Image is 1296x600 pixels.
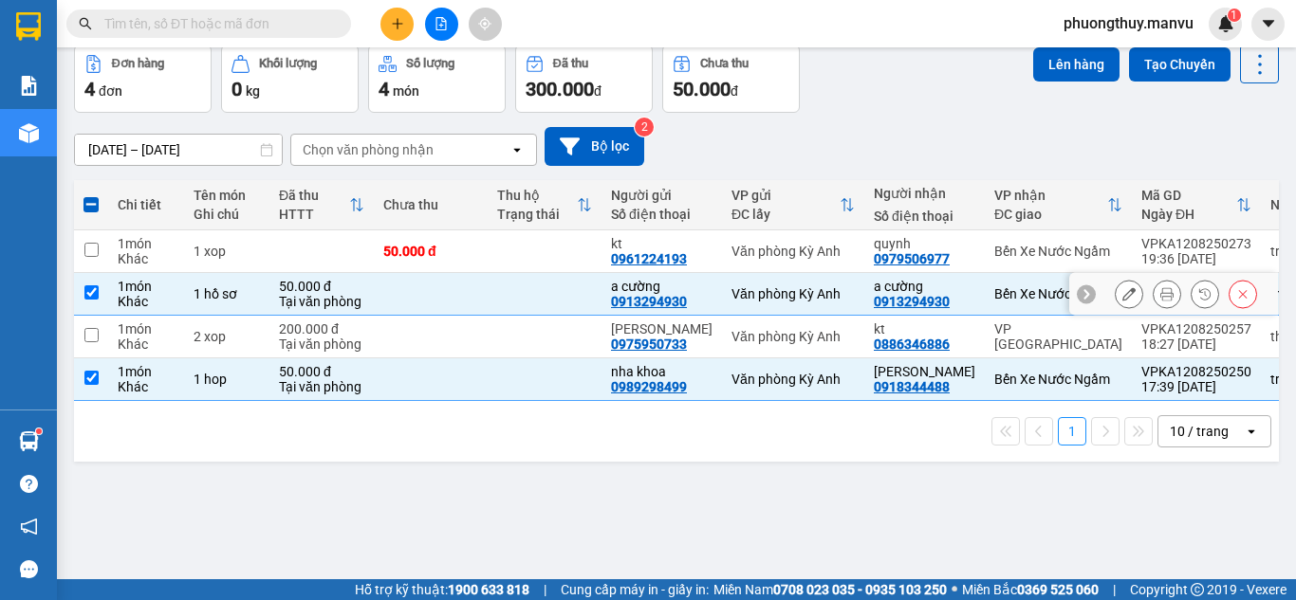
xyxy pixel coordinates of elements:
span: message [20,560,38,578]
div: Chi tiết [118,197,175,212]
img: solution-icon [19,76,39,96]
div: 1 món [118,279,175,294]
div: kt [611,236,713,251]
svg: open [1244,424,1259,439]
input: Select a date range. [75,135,282,165]
div: Số điện thoại [874,209,975,224]
div: 0913294930 [874,294,950,309]
div: nha khoa [611,364,713,379]
div: Văn phòng Kỳ Anh [731,286,855,301]
input: Tìm tên, số ĐT hoặc mã đơn [104,13,328,34]
div: ĐC giao [994,207,1107,222]
span: 50.000 [673,78,731,100]
div: 1 món [118,321,175,336]
div: 1 món [118,236,175,251]
button: Tạo Chuyến [1129,47,1231,82]
button: Khối lượng0kg [221,45,359,113]
div: Văn phòng Kỳ Anh [731,329,855,344]
th: Toggle SortBy [985,180,1132,230]
div: 50.000 đ [383,244,478,259]
th: Toggle SortBy [722,180,864,230]
span: 300.000 [526,78,594,100]
button: 1 [1058,417,1086,445]
div: VP nhận [994,188,1107,203]
th: Toggle SortBy [488,180,602,230]
button: Số lượng4món [368,45,506,113]
div: 2 xop [194,329,260,344]
div: VPKA1208250273 [1141,236,1251,251]
div: Người nhận [874,186,975,201]
div: 10 / trang [1170,422,1229,441]
button: Lên hàng [1033,47,1120,82]
div: VPKA1208250257 [1141,321,1251,336]
span: | [1113,579,1116,600]
sup: 2 [635,118,654,136]
span: Miền Nam [713,579,947,600]
img: warehouse-icon [19,123,39,143]
span: notification [20,518,38,536]
span: caret-down [1260,15,1277,32]
div: 1 hồ sơ [194,286,260,301]
strong: 1900 633 818 [448,582,529,597]
span: plus [391,17,404,30]
img: icon-new-feature [1217,15,1234,32]
div: Khác [118,294,175,309]
sup: 1 [1228,9,1241,22]
div: VPKA1208250250 [1141,364,1251,379]
div: oạnh [611,321,713,336]
div: 50.000 đ [279,279,364,294]
span: Miền Bắc [962,579,1099,600]
div: Văn phòng Kỳ Anh [731,244,855,259]
div: 17:39 [DATE] [1141,379,1251,394]
button: Đã thu300.000đ [515,45,653,113]
div: Trạng thái [497,207,577,222]
div: VP gửi [731,188,840,203]
div: a cường [874,279,975,294]
div: 0913294930 [611,294,687,309]
div: Khác [118,379,175,394]
button: Chưa thu50.000đ [662,45,800,113]
span: | [544,579,546,600]
div: Mã GD [1141,188,1236,203]
span: đ [594,83,602,99]
button: caret-down [1251,8,1285,41]
div: kt [874,321,975,336]
div: 50.000 đ [279,364,364,379]
div: Số lượng [406,57,454,70]
div: Thu hộ [497,188,577,203]
span: ⚪️ [952,586,957,593]
div: ĐC lấy [731,207,840,222]
sup: 1 [36,428,42,434]
div: Chưa thu [383,197,478,212]
button: aim [469,8,502,41]
div: Ngày ĐH [1141,207,1236,222]
div: HTTT [279,207,349,222]
span: aim [478,17,491,30]
span: 4 [379,78,389,100]
div: Người gửi [611,188,713,203]
div: quynh [874,236,975,251]
th: Toggle SortBy [269,180,374,230]
button: file-add [425,8,458,41]
div: 200.000 đ [279,321,364,336]
div: 1 hop [194,372,260,387]
div: Văn phòng Kỳ Anh [731,372,855,387]
span: file-add [435,17,448,30]
span: Cung cấp máy in - giấy in: [561,579,709,600]
button: plus [380,8,414,41]
div: 1 xop [194,244,260,259]
div: Số điện thoại [611,207,713,222]
span: đ [731,83,738,99]
div: Khác [118,251,175,266]
span: copyright [1191,583,1204,596]
div: Chưa thu [700,57,749,70]
img: logo-vxr [16,12,41,41]
div: Tại văn phòng [279,336,364,352]
span: phuongthuy.manvu [1048,11,1209,35]
div: Tại văn phòng [279,294,364,309]
div: a cường [611,279,713,294]
span: món [393,83,419,99]
th: Toggle SortBy [1132,180,1261,230]
span: đơn [99,83,122,99]
div: Bến Xe Nước Ngầm [994,244,1122,259]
